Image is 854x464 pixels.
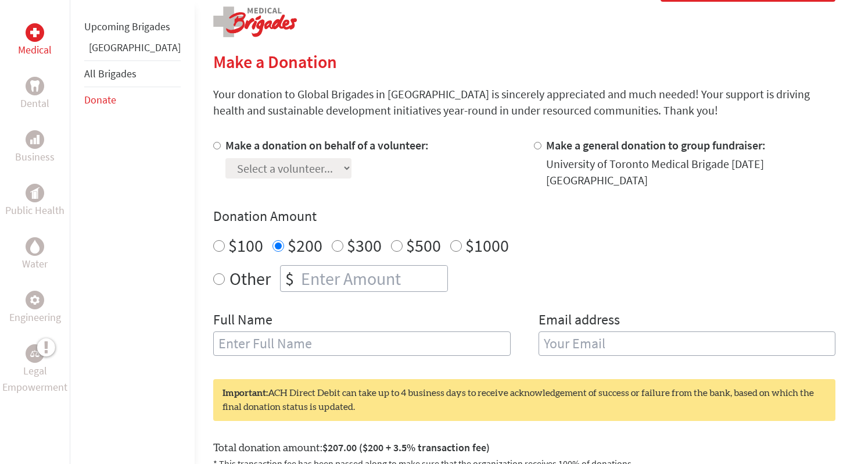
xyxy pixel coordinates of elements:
[30,80,40,91] img: Dental
[26,77,44,95] div: Dental
[213,440,490,456] label: Total donation amount:
[84,14,181,40] li: Upcoming Brigades
[20,77,49,112] a: DentalDental
[84,67,137,80] a: All Brigades
[22,256,48,272] p: Water
[322,441,490,454] span: $207.00 ($200 + 3.5% transaction fee)
[281,266,299,291] div: $
[30,350,40,357] img: Legal Empowerment
[213,51,835,72] h2: Make a Donation
[299,266,447,291] input: Enter Amount
[84,93,116,106] a: Donate
[18,42,52,58] p: Medical
[213,331,511,356] input: Enter Full Name
[26,130,44,149] div: Business
[84,87,181,113] li: Donate
[26,23,44,42] div: Medical
[30,295,40,305] img: Engineering
[26,237,44,256] div: Water
[30,135,40,144] img: Business
[213,310,272,331] label: Full Name
[539,331,836,356] input: Your Email
[465,234,509,256] label: $1000
[30,187,40,199] img: Public Health
[546,138,766,152] label: Make a general donation to group fundraiser:
[539,310,620,331] label: Email address
[288,234,322,256] label: $200
[213,379,835,421] div: ACH Direct Debit can take up to 4 business days to receive acknowledgement of success or failure ...
[9,291,61,326] a: EngineeringEngineering
[22,237,48,272] a: WaterWater
[84,60,181,87] li: All Brigades
[406,234,441,256] label: $500
[213,207,835,226] h4: Donation Amount
[9,309,61,326] p: Engineering
[84,40,181,60] li: Greece
[30,240,40,253] img: Water
[26,184,44,202] div: Public Health
[26,291,44,309] div: Engineering
[20,95,49,112] p: Dental
[15,149,55,165] p: Business
[213,86,835,119] p: Your donation to Global Brigades in [GEOGRAPHIC_DATA] is sincerely appreciated and much needed! Y...
[18,23,52,58] a: MedicalMedical
[229,265,271,292] label: Other
[30,28,40,37] img: Medical
[223,388,268,398] strong: Important:
[213,6,297,37] img: logo-medical.png
[84,20,170,33] a: Upcoming Brigades
[15,130,55,165] a: BusinessBusiness
[26,344,44,363] div: Legal Empowerment
[2,363,67,395] p: Legal Empowerment
[228,234,263,256] label: $100
[2,344,67,395] a: Legal EmpowermentLegal Empowerment
[546,156,836,188] div: University of Toronto Medical Brigade [DATE] [GEOGRAPHIC_DATA]
[89,41,181,54] a: [GEOGRAPHIC_DATA]
[347,234,382,256] label: $300
[5,202,64,219] p: Public Health
[5,184,64,219] a: Public HealthPublic Health
[225,138,429,152] label: Make a donation on behalf of a volunteer:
